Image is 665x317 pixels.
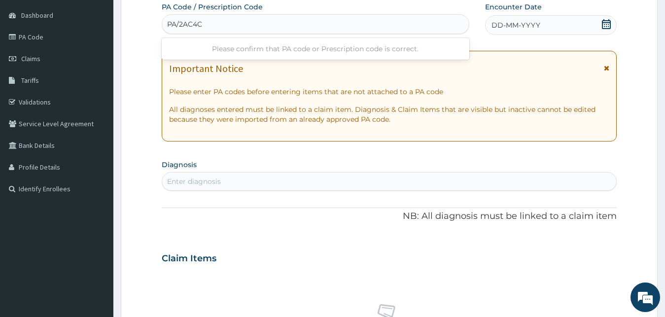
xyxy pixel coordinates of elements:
div: Enter diagnosis [167,176,221,186]
p: Please enter PA codes before entering items that are not attached to a PA code [169,87,610,97]
label: Encounter Date [485,2,542,12]
label: Diagnosis [162,160,197,170]
span: DD-MM-YYYY [491,20,540,30]
span: Dashboard [21,11,53,20]
p: NB: All diagnosis must be linked to a claim item [162,210,617,223]
span: We're online! [57,96,136,195]
label: PA Code / Prescription Code [162,2,263,12]
div: Chat with us now [51,55,166,68]
span: Claims [21,54,40,63]
p: All diagnoses entered must be linked to a claim item. Diagnosis & Claim Items that are visible bu... [169,105,610,124]
div: Minimize live chat window [162,5,185,29]
h3: Claim Items [162,253,216,264]
textarea: Type your message and hit 'Enter' [5,212,188,247]
span: Tariffs [21,76,39,85]
img: d_794563401_company_1708531726252_794563401 [18,49,40,74]
h1: Important Notice [169,63,243,74]
div: Please confirm that PA code or Prescription code is correct. [162,40,469,58]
